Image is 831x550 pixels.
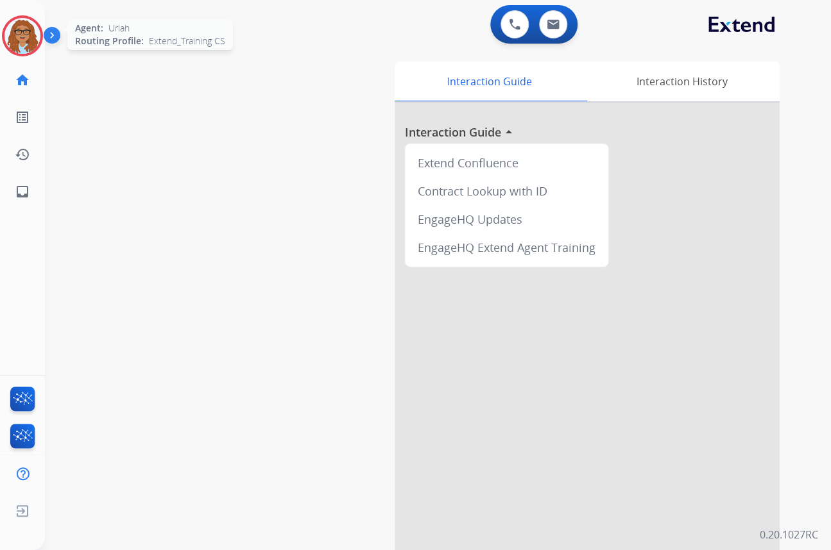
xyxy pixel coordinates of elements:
[410,177,603,205] div: Contract Lookup with ID
[15,110,30,125] mat-icon: list_alt
[15,147,30,162] mat-icon: history
[410,205,603,233] div: EngageHQ Updates
[410,149,603,177] div: Extend Confluence
[75,35,144,47] span: Routing Profile:
[395,62,584,101] div: Interaction Guide
[149,35,225,47] span: Extend_Training CS
[4,18,40,54] img: avatar
[75,22,103,35] span: Agent:
[15,184,30,199] mat-icon: inbox
[410,233,603,262] div: EngageHQ Extend Agent Training
[108,22,130,35] span: Uriah
[15,72,30,88] mat-icon: home
[584,62,780,101] div: Interaction History
[760,527,818,542] p: 0.20.1027RC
